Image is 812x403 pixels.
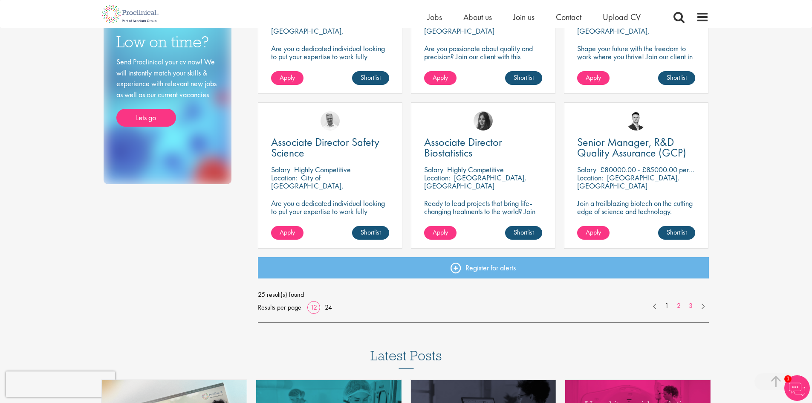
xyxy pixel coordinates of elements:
[556,12,581,23] a: Contact
[271,173,297,183] span: Location:
[627,111,646,130] img: Joshua Godden
[280,228,295,237] span: Apply
[258,257,709,278] a: Register for alerts
[271,199,389,240] p: Are you a dedicated individual looking to put your expertise to work fully flexibly in a remote p...
[658,71,695,85] a: Shortlist
[577,44,695,69] p: Shape your future with the freedom to work where you thrive! Join our client in this fully remote...
[116,34,219,50] h3: Low on time?
[370,348,442,369] h3: Latest Posts
[685,301,697,311] a: 3
[6,371,115,397] iframe: reCAPTCHA
[586,228,601,237] span: Apply
[577,135,686,160] span: Senior Manager, R&D Quality Assurance (GCP)
[513,12,535,23] a: Join us
[271,18,344,44] p: City of [GEOGRAPHIC_DATA], [GEOGRAPHIC_DATA]
[424,71,457,85] a: Apply
[673,301,685,311] a: 2
[463,12,492,23] a: About us
[271,137,389,158] a: Associate Director Safety Science
[322,303,335,312] a: 24
[116,109,176,127] a: Lets go
[116,56,219,127] div: Send Proclinical your cv now! We will instantly match your skills & experience with relevant new ...
[424,135,502,160] span: Associate Director Biostatistics
[577,137,695,158] a: Senior Manager, R&D Quality Assurance (GCP)
[428,12,442,23] a: Jobs
[424,137,542,158] a: Associate Director Biostatistics
[352,226,389,240] a: Shortlist
[600,165,710,174] p: £80000.00 - £85000.00 per annum
[433,73,448,82] span: Apply
[271,44,389,85] p: Are you a dedicated individual looking to put your expertise to work fully flexibly in a remote p...
[447,165,504,174] p: Highly Competitive
[505,71,542,85] a: Shortlist
[577,71,610,85] a: Apply
[258,301,301,314] span: Results per page
[271,173,344,199] p: City of [GEOGRAPHIC_DATA], [GEOGRAPHIC_DATA]
[784,375,792,383] span: 1
[271,135,379,160] span: Associate Director Safety Science
[424,44,542,77] p: Are you passionate about quality and precision? Join our client with this engineering role and he...
[784,375,810,401] img: Chatbot
[577,165,596,174] span: Salary
[658,226,695,240] a: Shortlist
[294,165,351,174] p: Highly Competitive
[586,73,601,82] span: Apply
[577,173,679,191] p: [GEOGRAPHIC_DATA], [GEOGRAPHIC_DATA]
[433,228,448,237] span: Apply
[577,173,603,183] span: Location:
[258,288,709,301] span: 25 result(s) found
[271,226,303,240] a: Apply
[271,71,303,85] a: Apply
[474,111,493,130] img: Heidi Hennigan
[577,226,610,240] a: Apply
[280,73,295,82] span: Apply
[271,165,290,174] span: Salary
[424,173,450,183] span: Location:
[424,199,542,240] p: Ready to lead projects that bring life-changing treatments to the world? Join our client at the f...
[352,71,389,85] a: Shortlist
[505,226,542,240] a: Shortlist
[577,18,650,44] p: City of [GEOGRAPHIC_DATA], [GEOGRAPHIC_DATA]
[661,301,673,311] a: 1
[424,165,443,174] span: Salary
[321,111,340,130] img: Joshua Bye
[603,12,641,23] a: Upload CV
[424,226,457,240] a: Apply
[424,173,526,191] p: [GEOGRAPHIC_DATA], [GEOGRAPHIC_DATA]
[307,303,320,312] a: 12
[577,199,695,215] p: Join a trailblazing biotech on the cutting edge of science and technology.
